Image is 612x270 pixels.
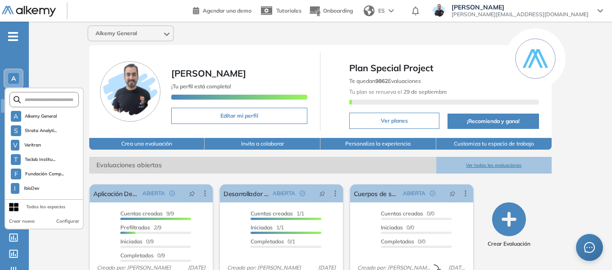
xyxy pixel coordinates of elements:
[381,210,434,217] span: 0/0
[100,61,160,122] img: Foto de perfil
[120,252,154,259] span: Completados
[56,218,79,225] button: Configurar
[23,142,42,149] span: Veritran
[436,157,552,174] button: Ver todas las evaluaciones
[171,83,231,90] span: ¡Tu perfil está completo!
[381,238,414,245] span: Completados
[430,191,435,196] span: check-circle
[171,108,308,124] button: Editar mi perfil
[251,238,284,245] span: Completados
[9,218,35,225] button: Crear nuevo
[2,6,56,17] img: Logo
[25,113,57,120] span: Alkemy General
[309,1,353,21] button: Onboarding
[23,185,41,192] span: IbisDev
[120,238,154,245] span: 0/9
[312,186,332,201] button: pushpin
[381,238,425,245] span: 0/0
[251,224,284,231] span: 1/1
[25,170,64,178] span: Fundación Comp...
[120,224,161,231] span: 2/9
[193,5,251,15] a: Agendar una demo
[251,224,273,231] span: Iniciadas
[25,127,57,134] span: Strata Analyti...
[452,11,589,18] span: [PERSON_NAME][EMAIL_ADDRESS][DOMAIN_NAME]
[14,127,18,134] span: S
[11,75,16,82] span: A
[349,113,439,129] button: Ver planes
[388,9,394,13] img: arrow
[120,238,142,245] span: Iniciadas
[300,191,305,196] span: check-circle
[120,210,163,217] span: Cuentas creadas
[488,202,530,248] button: Crear Evaluación
[205,138,320,150] button: Invita a colaborar
[402,88,447,95] b: 29 de septiembre
[349,78,421,84] span: Te quedan Evaluaciones
[89,157,436,174] span: Evaluaciones abiertas
[14,185,16,192] span: I
[203,7,251,14] span: Agendar una demo
[26,203,65,211] div: Todos los espacios
[93,184,139,202] a: Aplicación Developer Alkemy
[567,227,612,270] div: Widget de chat
[349,88,447,95] span: Tu plan se renueva el
[567,227,612,270] iframe: Chat Widget
[403,189,425,197] span: ABIERTA
[171,68,246,79] span: [PERSON_NAME]
[251,238,295,245] span: 0/1
[120,252,165,259] span: 0/9
[375,78,388,84] b: 9862
[14,156,18,163] span: T
[251,210,304,217] span: 1/1
[13,142,18,149] span: V
[449,190,456,197] span: pushpin
[120,224,150,231] span: Prefiltrados
[349,61,539,75] span: Plan Special Project
[452,4,589,11] span: [PERSON_NAME]
[276,7,301,14] span: Tutoriales
[378,7,385,15] span: ES
[89,138,205,150] button: Crea una evaluación
[169,191,175,196] span: check-circle
[224,184,269,202] a: Desarrollador VueJS
[381,224,403,231] span: Iniciadas
[189,190,195,197] span: pushpin
[142,189,165,197] span: ABIERTA
[120,210,174,217] span: 9/9
[488,240,530,248] span: Crear Evaluación
[273,189,295,197] span: ABIERTA
[436,138,552,150] button: Customiza tu espacio de trabajo
[14,113,18,120] span: A
[448,114,539,129] button: ¡Recomienda y gana!
[96,30,137,37] span: Alkemy General
[24,156,56,163] span: Teclab Institu...
[443,186,462,201] button: pushpin
[182,186,202,201] button: pushpin
[381,224,414,231] span: 0/0
[354,184,399,202] a: Cuerpos de seguridad
[320,138,436,150] button: Personaliza la experiencia
[323,7,353,14] span: Onboarding
[14,170,18,178] span: F
[251,210,293,217] span: Cuentas creadas
[381,210,423,217] span: Cuentas creadas
[319,190,325,197] span: pushpin
[364,5,375,16] img: world
[8,36,18,37] i: -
